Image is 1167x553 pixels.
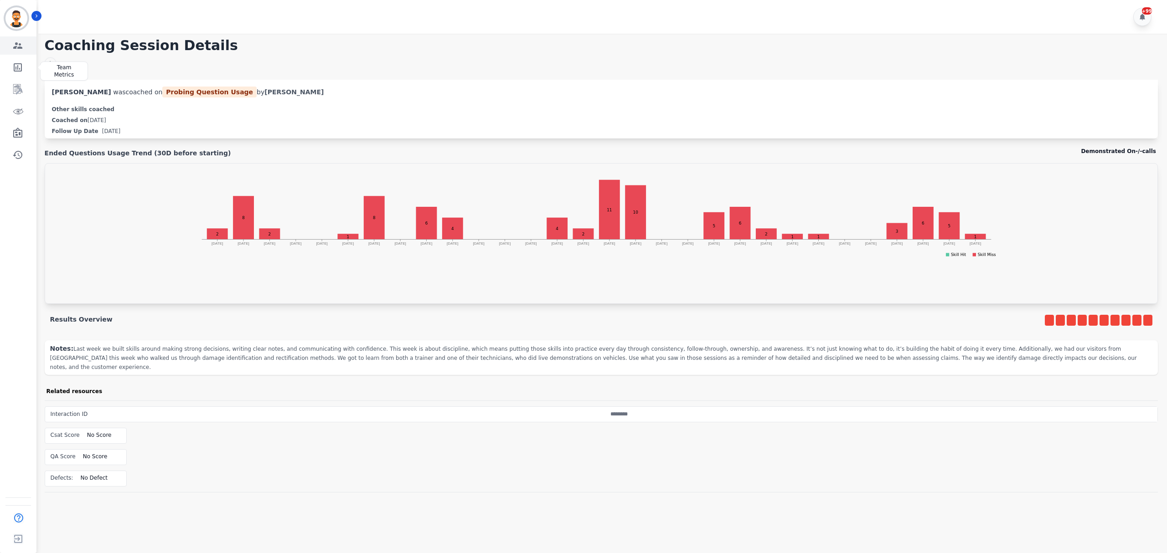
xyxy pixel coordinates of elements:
[368,241,380,246] text: [DATE]
[394,241,406,246] text: [DATE]
[812,241,824,246] text: [DATE]
[633,210,638,215] text: 10
[951,252,966,257] text: Skill Hit
[556,226,558,231] text: 4
[5,7,27,29] img: Bordered avatar
[45,449,127,465] div: QA Score
[45,37,1158,54] h1: Coaching Session Details
[656,241,667,246] text: [DATE]
[765,232,768,236] text: 2
[45,340,1158,375] div: Notes:
[102,128,121,135] div: [DATE]
[499,241,510,246] text: [DATE]
[451,226,454,231] text: 4
[346,235,349,239] text: 1
[50,346,1137,370] span: Last week we built skills around making strong decisions, writing clear notes, and communicating ...
[290,241,301,246] text: [DATE]
[577,241,589,246] text: [DATE]
[216,232,218,236] text: 2
[45,471,127,486] div: Defects:
[708,241,719,246] text: [DATE]
[238,241,249,246] text: [DATE]
[212,241,223,246] text: [DATE]
[917,241,929,246] text: [DATE]
[682,241,693,246] text: [DATE]
[51,410,598,422] div: Interaction ID
[52,117,1154,124] div: Coached on
[52,106,1154,113] div: Other skills coached
[52,128,98,135] div: Follow Up Date
[895,229,898,234] text: 3
[45,428,127,444] div: Csat Score
[80,471,108,486] span: No Defect
[977,252,996,257] text: Skill Miss
[83,450,108,465] span: No Score
[582,232,584,236] text: 2
[738,221,741,225] text: 6
[839,241,850,246] text: [DATE]
[974,235,976,239] text: 1
[734,241,745,246] text: [DATE]
[943,241,955,246] text: [DATE]
[45,148,231,158] div: Ended Questions Usage Trend ( 30 D before starting)
[50,313,113,326] div: Results Overview
[52,87,324,96] div: was coached on by
[263,241,275,246] text: [DATE]
[52,88,111,96] span: [PERSON_NAME]
[473,241,484,246] text: [DATE]
[342,241,353,246] text: [DATE]
[425,221,428,225] text: 6
[525,241,537,246] text: [DATE]
[891,241,902,246] text: [DATE]
[162,87,257,97] span: Probing Question Usage
[373,215,376,220] text: 8
[786,241,798,246] text: [DATE]
[791,235,794,239] text: 1
[865,241,876,246] text: [DATE]
[817,235,820,239] text: 1
[922,221,924,225] text: 6
[420,241,432,246] text: [DATE]
[88,117,106,123] span: [DATE]
[447,241,458,246] text: [DATE]
[969,241,981,246] text: [DATE]
[268,232,271,236] text: 2
[551,241,563,246] text: [DATE]
[87,428,112,443] span: No Score
[713,224,715,228] text: 5
[264,88,324,96] span: [PERSON_NAME]
[316,241,327,246] text: [DATE]
[242,215,245,220] text: 8
[630,241,641,246] text: [DATE]
[1081,148,1156,158] div: Demonstrated On - / - calls
[948,224,950,228] text: 5
[607,208,612,212] text: 11
[46,386,1158,397] div: Related resources
[760,241,772,246] text: [DATE]
[1142,7,1152,15] div: +99
[604,241,615,246] text: [DATE]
